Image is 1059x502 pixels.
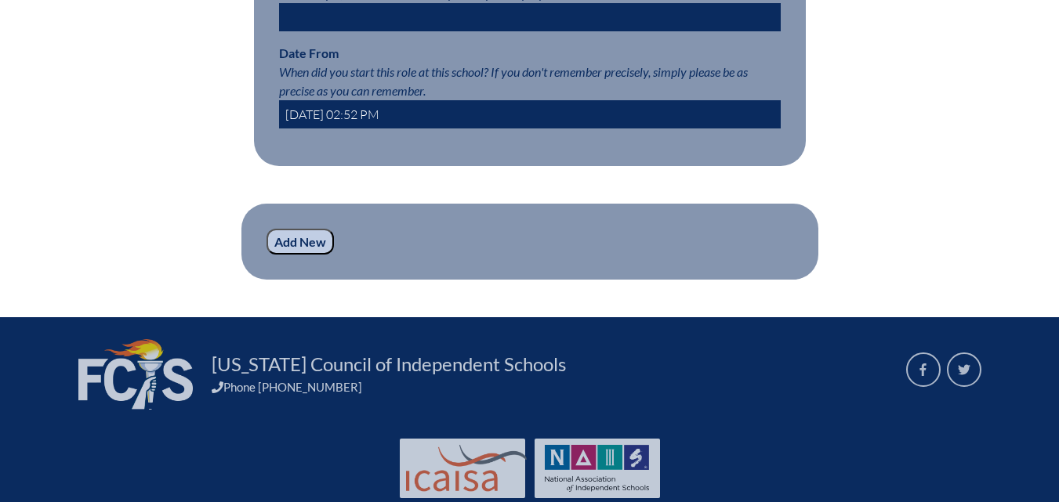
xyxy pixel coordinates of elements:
img: NAIS Logo [545,445,650,492]
img: Int'l Council Advancing Independent School Accreditation logo [406,445,527,492]
span: When did you start this role at this school? If you don't remember precisely, simply please be as... [279,64,748,98]
label: Date From [279,45,339,60]
input: Add New [267,229,334,255]
img: FCIS_logo_white [78,339,193,410]
div: Phone [PHONE_NUMBER] [212,380,887,394]
a: [US_STATE] Council of Independent Schools [205,352,572,377]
